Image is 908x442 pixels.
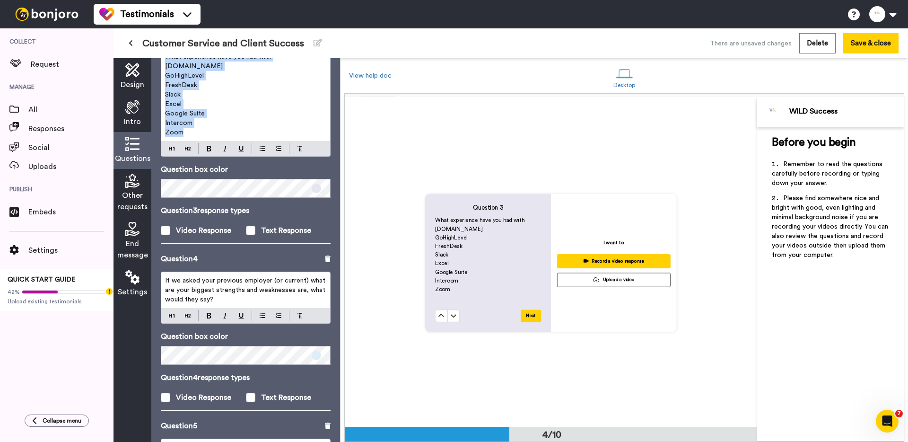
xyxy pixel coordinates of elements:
[609,61,640,93] a: Desktop
[772,195,890,258] span: Please find somewhere nice and bright with good, even lighting and minimal background noise if yo...
[124,116,141,127] span: Intro
[28,206,113,218] span: Embeds
[238,313,244,318] img: underline-mark.svg
[28,142,113,153] span: Social
[521,310,541,322] button: Next
[843,33,899,53] button: Save & close
[297,313,303,318] img: clear-format.svg
[562,256,665,265] div: Record a video response
[276,145,281,152] img: numbered-block.svg
[435,243,462,249] span: FreshDesk
[8,276,76,283] span: QUICK START GUIDE
[25,415,89,427] button: Collapse menu
[261,392,311,403] div: Text Response
[260,145,265,152] img: bulleted-block.svg
[207,146,211,151] img: bold-mark.svg
[349,72,392,79] a: View help doc
[176,392,231,403] div: Video Response
[11,8,82,21] img: bj-logo-header-white.svg
[142,37,304,50] span: Customer Service and Client Success
[43,417,81,424] span: Collapse menu
[613,82,636,88] div: Desktop
[28,123,113,134] span: Responses
[161,420,197,432] p: Question 5
[435,269,467,275] span: Google Suite
[115,153,150,164] span: Questions
[8,298,106,305] span: Upload existing testimonials
[772,161,884,186] span: Remember to read the questions carefully before recording or typing down your answer.
[165,72,204,79] span: GoHighLevel
[185,312,191,319] img: heading-two-block.svg
[161,253,198,265] p: Question 4
[557,273,671,287] button: Upload a video
[31,59,113,70] span: Request
[435,218,524,223] span: What experience have you had with
[895,410,903,417] span: 7
[261,225,311,236] div: Text Response
[557,254,671,268] button: Record a video response
[789,107,903,116] div: WILD Success
[120,8,174,21] span: Testimonials
[185,145,191,152] img: heading-two-block.svg
[260,312,265,319] img: bulleted-block.svg
[118,286,147,298] span: Settings
[165,277,327,303] span: If we asked your previous employer (or current) what are your biggest strengths and weaknesses ar...
[603,239,624,247] p: I want to
[161,205,331,216] p: Question 3 response types
[161,372,331,383] p: Question 4 response types
[435,235,467,240] span: GoHighLevel
[117,190,148,212] span: Other requests
[435,261,448,266] span: Excel
[223,313,227,318] img: italic-mark.svg
[165,120,192,126] span: Intercom
[297,146,303,151] img: clear-format.svg
[28,161,113,172] span: Uploads
[710,39,792,48] div: There are unsaved changes
[169,145,175,152] img: heading-one-block.svg
[435,286,449,292] span: Zoom
[161,331,331,342] p: Question box color
[105,287,113,296] div: Tooltip anchor
[176,225,231,236] div: Video Response
[165,101,182,107] span: Excel
[28,245,113,256] span: Settings
[165,129,183,136] span: Zoom
[876,410,899,433] iframe: Intercom live chat
[529,428,575,442] div: 4/10
[435,278,457,283] span: Intercom
[238,146,244,151] img: underline-mark.svg
[165,82,197,88] span: FreshDesk
[435,226,482,232] span: [DOMAIN_NAME]
[165,110,205,117] span: Google Suite
[121,79,144,90] span: Design
[165,63,223,70] span: [DOMAIN_NAME]
[799,33,836,53] button: Delete
[99,7,114,22] img: tm-color.svg
[223,146,227,151] img: italic-mark.svg
[435,203,541,212] h4: Question 3
[117,238,148,261] span: End message
[161,164,331,175] p: Question box color
[435,252,448,257] span: Slack
[8,288,20,296] span: 42%
[165,91,181,98] span: Slack
[762,101,785,124] img: Profile Image
[276,312,281,319] img: numbered-block.svg
[169,312,175,319] img: heading-one-block.svg
[207,313,211,318] img: bold-mark.svg
[772,137,856,148] span: Before you begin
[28,104,113,115] span: All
